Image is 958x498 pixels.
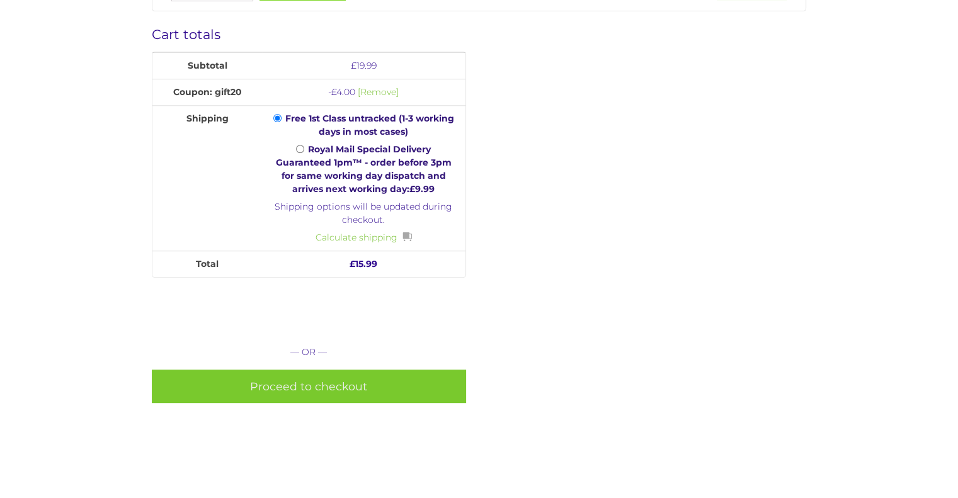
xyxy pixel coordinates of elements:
bdi: 9.99 [409,183,435,195]
a: [Remove] [358,86,399,98]
h2: Cart totals [152,26,466,42]
bdi: 15.99 [350,258,377,269]
span: £ [409,183,415,195]
label: Free 1st Class untracked (1-3 working days in most cases) [285,113,454,137]
span: 4.00 [331,86,355,98]
td: - [262,79,465,105]
iframe: Secure payment button frame [152,303,466,331]
th: Coupon: gift20 [152,79,262,105]
span: £ [331,86,336,98]
span: £ [350,258,355,269]
p: Shipping options will be updated during checkout. [268,200,459,227]
a: Proceed to checkout [152,370,466,403]
span: £ [351,60,356,71]
th: Total [152,251,262,277]
p: — OR — [152,344,466,360]
bdi: 19.99 [351,60,377,71]
a: Calculate shipping [316,231,412,244]
th: Shipping [152,105,262,251]
th: Subtotal [152,52,262,79]
label: Royal Mail Special Delivery Guaranteed 1pm™ - order before 3pm for same working day dispatch and ... [276,144,452,195]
